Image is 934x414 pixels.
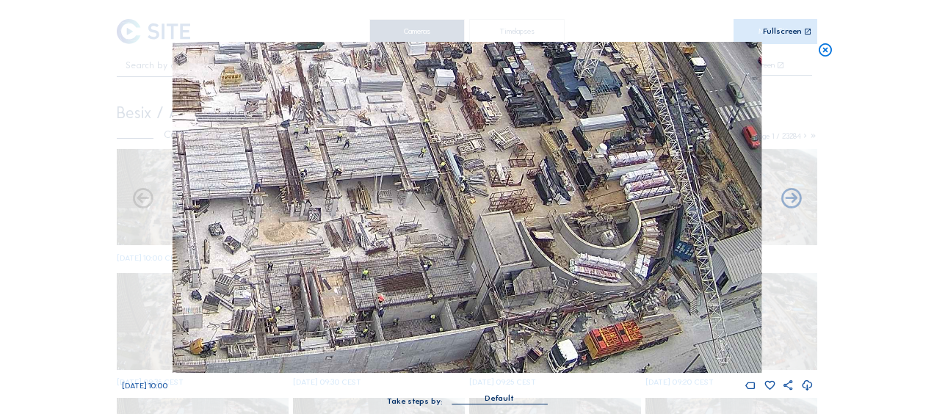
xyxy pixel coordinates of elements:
div: Fullscreen [763,27,802,36]
img: Image [173,42,761,373]
i: Forward [131,187,155,211]
i: Back [779,187,803,211]
span: [DATE] 10:00 [122,381,167,391]
div: Default [452,392,547,404]
div: Take steps by: [387,397,443,405]
div: Default [485,392,514,405]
